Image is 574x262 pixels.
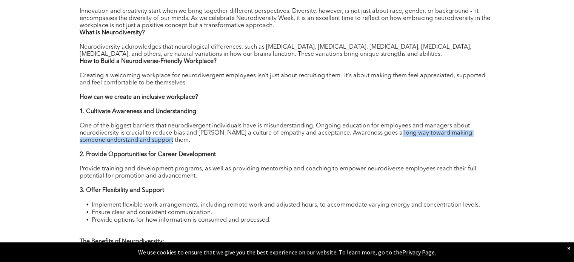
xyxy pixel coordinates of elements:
[80,58,217,64] strong: How to Build a Neurodiverse-Friendly Workplace?
[80,109,196,115] strong: 1. Cultivate Awareness and Understanding
[402,248,436,256] a: Privacy Page.
[80,187,164,193] strong: 3. Offer Flexibility and Support
[80,123,472,143] span: One of the biggest barriers that neurodivergent individuals have is misunderstanding. Ongoing edu...
[80,166,476,179] span: Provide training and development programs, as well as providing mentorship and coaching to empowe...
[92,217,271,223] span: Provide options for how information is consumed and processed.
[80,152,216,158] strong: 2. Provide Opportunities for Career Development
[92,210,212,216] span: Ensure clear and consistent communication.
[92,202,480,208] span: Implement flexible work arrangements, including remote work and adjusted hours, to accommodate va...
[80,8,490,29] span: Innovation and creativity start when we bring together different perspectives. Diversity, however...
[80,94,198,100] strong: How can we create an inclusive workplace?
[80,239,164,245] strong: The Benefits of Neurodiversity:
[80,73,487,86] span: Creating a welcoming workplace for neurodivergent employees isn't just about recruiting them—it's...
[567,244,570,252] div: Dismiss notification
[80,30,145,36] strong: What is Neurodiversity?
